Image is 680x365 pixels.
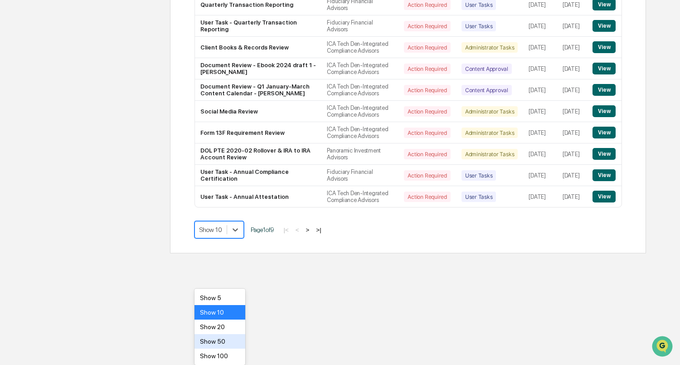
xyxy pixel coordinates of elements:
[461,21,496,31] div: User Tasks
[523,15,557,37] td: [DATE]
[5,128,61,144] a: 🔎Data Lookup
[557,58,588,79] td: [DATE]
[461,170,496,181] div: User Tasks
[461,42,518,53] div: Administrator Tasks
[195,58,322,79] td: Document Review - Ebook 2024 draft 1 - [PERSON_NAME]
[154,72,165,83] button: Start new chat
[18,114,58,123] span: Preclearance
[313,226,324,234] button: >|
[64,153,110,161] a: Powered byPylon
[195,15,322,37] td: User Task - Quarterly Transaction Reporting
[557,15,588,37] td: [DATE]
[195,143,322,165] td: DOL PTE 2020-02 Rollover & IRA to IRA Account Review
[523,58,557,79] td: [DATE]
[404,149,450,159] div: Action Required
[195,165,322,186] td: User Task - Annual Compliance Certification
[593,191,616,202] button: View
[523,186,557,207] td: [DATE]
[321,15,398,37] td: Fiduciary Financial Advisors
[281,226,291,234] button: |<
[321,101,398,122] td: ICA Tech Den-Integrated Compliance Advisors
[62,111,116,127] a: 🗄️Attestations
[66,115,73,123] div: 🗄️
[593,84,616,96] button: View
[31,69,149,79] div: Start new chat
[321,186,398,207] td: ICA Tech Den-Integrated Compliance Advisors
[303,226,312,234] button: >
[18,132,57,141] span: Data Lookup
[593,148,616,160] button: View
[9,19,165,34] p: How can we help?
[404,106,450,117] div: Action Required
[593,127,616,138] button: View
[195,37,322,58] td: Client Books & Records Review
[321,165,398,186] td: Fiduciary Financial Advisors
[9,69,25,86] img: 1746055101610-c473b297-6a78-478c-a979-82029cc54cd1
[321,122,398,143] td: ICA Tech Den-Integrated Compliance Advisors
[293,226,302,234] button: <
[523,165,557,186] td: [DATE]
[404,21,450,31] div: Action Required
[523,101,557,122] td: [DATE]
[461,128,518,138] div: Administrator Tasks
[31,79,115,86] div: We're available if you need us!
[404,192,450,202] div: Action Required
[404,85,450,95] div: Action Required
[557,122,588,143] td: [DATE]
[194,349,246,363] div: Show 100
[593,20,616,32] button: View
[523,37,557,58] td: [DATE]
[523,79,557,101] td: [DATE]
[557,143,588,165] td: [DATE]
[557,37,588,58] td: [DATE]
[557,186,588,207] td: [DATE]
[593,41,616,53] button: View
[321,37,398,58] td: ICA Tech Den-Integrated Compliance Advisors
[461,85,512,95] div: Content Approval
[651,335,675,360] iframe: Open customer support
[523,122,557,143] td: [DATE]
[404,42,450,53] div: Action Required
[557,79,588,101] td: [DATE]
[194,305,246,320] div: Show 10
[404,64,450,74] div: Action Required
[593,63,616,74] button: View
[404,128,450,138] div: Action Required
[557,101,588,122] td: [DATE]
[9,133,16,140] div: 🔎
[194,291,246,305] div: Show 5
[461,149,518,159] div: Administrator Tasks
[195,122,322,143] td: Form 13F Requirement Review
[5,111,62,127] a: 🖐️Preclearance
[461,192,496,202] div: User Tasks
[9,115,16,123] div: 🖐️
[557,165,588,186] td: [DATE]
[195,186,322,207] td: User Task - Annual Attestation
[90,154,110,161] span: Pylon
[321,79,398,101] td: ICA Tech Den-Integrated Compliance Advisors
[593,105,616,117] button: View
[194,334,246,349] div: Show 50
[321,143,398,165] td: Panoramic Investment Advisors
[404,170,450,181] div: Action Required
[195,79,322,101] td: Document Review - Q1 January-March Content Calendar - [PERSON_NAME]
[194,320,246,334] div: Show 20
[75,114,112,123] span: Attestations
[251,226,274,233] span: Page 1 of 9
[195,101,322,122] td: Social Media Review
[321,58,398,79] td: ICA Tech Den-Integrated Compliance Advisors
[461,64,512,74] div: Content Approval
[461,106,518,117] div: Administrator Tasks
[523,143,557,165] td: [DATE]
[593,169,616,181] button: View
